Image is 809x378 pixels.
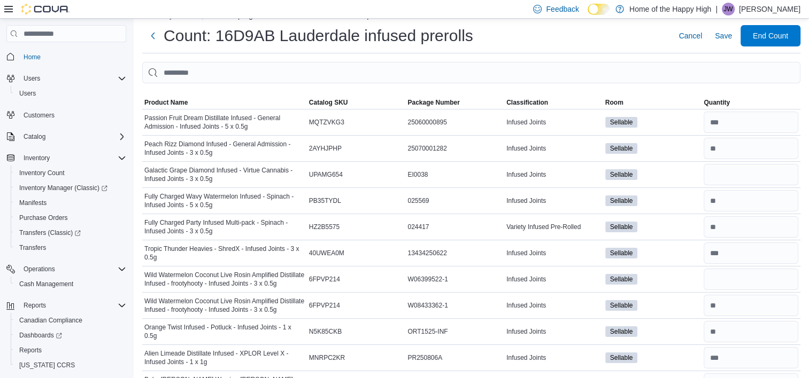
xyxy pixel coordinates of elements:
button: Inventory [2,151,130,166]
button: Operations [2,262,130,277]
span: Dashboards [15,329,126,342]
div: EI0038 [405,168,504,181]
a: Canadian Compliance [15,314,87,327]
span: Home [24,53,41,61]
span: Infused Joints [506,144,546,153]
a: Inventory Manager (Classic) [15,182,112,194]
a: Home [19,51,45,64]
span: Catalog SKU [309,98,348,107]
span: Dashboards [19,331,62,340]
span: Home [19,50,126,63]
span: Sellable [605,248,638,258]
span: Sellable [605,326,638,337]
div: Jacki Willier [722,3,735,15]
span: Operations [19,263,126,275]
span: Package Number [407,98,459,107]
button: Inventory Count [11,166,130,180]
a: Dashboards [15,329,66,342]
button: End Count [741,25,800,46]
div: W06399522-1 [405,273,504,286]
a: Transfers (Classic) [15,226,85,239]
span: Purchase Orders [19,214,68,222]
input: Dark Mode [588,4,610,15]
span: Sellable [605,143,638,154]
span: Wild Watermelon Coconut Live Rosin Amplified Distillate Infused - frootyhooty - Infused Joints - ... [144,297,305,314]
span: Washington CCRS [15,359,126,372]
button: Catalog SKU [307,96,406,109]
button: Canadian Compliance [11,313,130,328]
a: Dashboards [11,328,130,343]
span: Infused Joints [506,301,546,310]
a: Transfers (Classic) [11,225,130,240]
span: Sellable [610,274,633,284]
a: [US_STATE] CCRS [15,359,79,372]
span: Users [24,74,40,83]
p: | [715,3,718,15]
span: HZ2B5575 [309,223,340,231]
span: Cash Management [19,280,73,288]
span: PB35TYDL [309,196,341,205]
div: 25060000895 [405,116,504,129]
div: ORT1525-INF [405,325,504,338]
span: Reports [19,299,126,312]
span: Alien Limeade Distillate Infused - XPLOR Level X - Infused Joints - 1 x 1g [144,349,305,366]
span: Infused Joints [506,170,546,179]
span: Save [715,30,732,41]
span: Reports [24,301,46,310]
span: Operations [24,265,55,273]
button: Package Number [405,96,504,109]
button: Reports [11,343,130,358]
a: Cash Management [15,278,78,290]
span: Feedback [546,4,579,14]
span: Catalog [19,130,126,143]
span: UPAMG654 [309,170,343,179]
span: 2AYHJPHP [309,144,342,153]
span: Sellable [605,274,638,285]
span: Sellable [605,352,638,363]
span: Peach Rizz Diamond Infused - General Admission - Infused Joints - 3 x 0.5g [144,140,305,157]
span: Reports [19,346,42,355]
span: Transfers [19,243,46,252]
button: Reports [19,299,50,312]
span: Cash Management [15,278,126,290]
a: Inventory Count [15,167,69,179]
a: Transfers [15,241,50,254]
span: Infused Joints [506,118,546,127]
span: Dark Mode [588,15,588,15]
button: Customers [2,107,130,123]
span: Galactic Grape Diamond Infused - Virtue Cannabis - Infused Joints - 3 x 0.5g [144,166,305,183]
span: Manifests [15,196,126,209]
a: Users [15,87,40,100]
span: 6FPVP214 [309,275,340,283]
span: Infused Joints [506,275,546,283]
button: Inventory [19,152,54,164]
span: [US_STATE] CCRS [19,361,75,369]
span: Transfers (Classic) [19,229,81,237]
h1: Count: 16D9AB Lauderdale infused prerolls [164,25,473,46]
span: Classification [506,98,548,107]
span: End Count [753,30,788,41]
span: Sellable [605,117,638,128]
span: Orange Twist Infused - Potluck - Infused Joints - 1 x 0.5g [144,323,305,340]
button: Cash Management [11,277,130,292]
span: Transfers (Classic) [15,226,126,239]
a: Purchase Orders [15,211,72,224]
span: Infused Joints [506,353,546,362]
button: Catalog [2,129,130,144]
span: Reports [15,344,126,357]
span: Transfers [15,241,126,254]
span: 40UWEA0M [309,249,344,257]
button: Transfers [11,240,130,255]
span: Sellable [610,248,633,258]
span: Infused Joints [506,249,546,257]
span: Sellable [605,222,638,232]
span: Sellable [610,144,633,153]
button: Home [2,49,130,64]
div: 025569 [405,194,504,207]
span: Inventory Count [19,169,65,177]
span: JW [723,3,733,15]
span: Fully Charged Wavy Watermelon Infused - Spinach - Infused Joints - 5 x 0.5g [144,192,305,209]
div: 25070001282 [405,142,504,155]
button: Reports [2,298,130,313]
span: Room [605,98,623,107]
